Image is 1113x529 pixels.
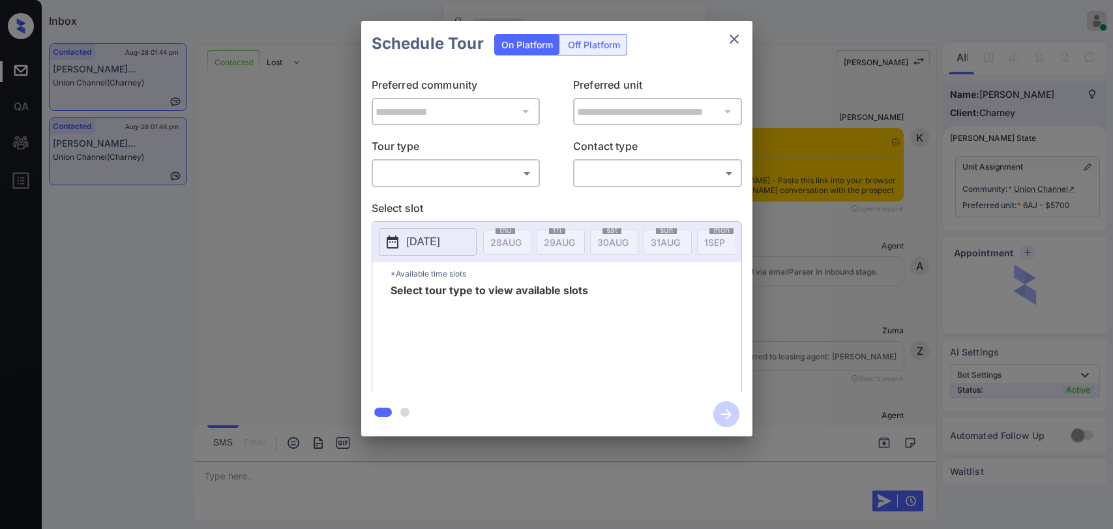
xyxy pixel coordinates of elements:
button: [DATE] [379,228,477,256]
span: Select tour type to view available slots [391,285,588,389]
div: On Platform [495,35,559,55]
p: *Available time slots [391,262,741,285]
h2: Schedule Tour [361,21,494,67]
p: Contact type [573,138,742,159]
p: [DATE] [407,234,440,250]
p: Preferred unit [573,77,742,98]
p: Preferred community [372,77,541,98]
p: Select slot [372,200,742,221]
div: Off Platform [561,35,627,55]
button: close [721,26,747,52]
p: Tour type [372,138,541,159]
